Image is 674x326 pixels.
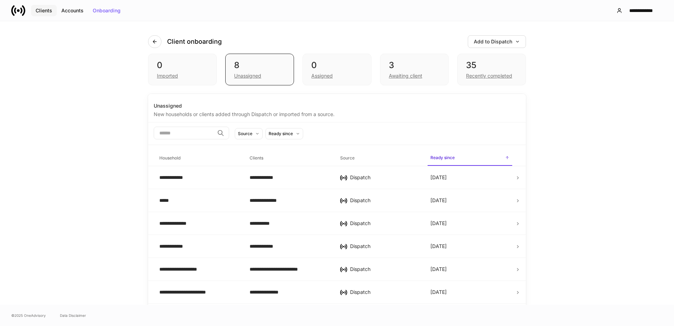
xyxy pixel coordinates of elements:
h6: Source [340,155,355,161]
p: [DATE] [430,266,447,273]
div: 0Imported [148,54,217,85]
button: Source [235,128,263,139]
button: Ready since [265,128,303,139]
div: New households or clients added through Dispatch or imported from a source. [154,109,520,118]
div: Dispatch [350,266,419,273]
div: 0Assigned [302,54,371,85]
p: [DATE] [430,197,447,204]
div: Unassigned [154,102,520,109]
div: 35 [466,60,517,71]
button: Onboarding [88,5,125,16]
div: Dispatch [350,197,419,204]
span: Household [157,151,241,165]
h6: Household [159,155,180,161]
div: 8Unassigned [225,54,294,85]
div: Imported [157,72,178,79]
span: Clients [247,151,331,165]
div: Unassigned [234,72,261,79]
div: Recently completed [466,72,512,79]
h4: Client onboarding [167,37,222,46]
button: Clients [31,5,57,16]
div: Source [238,130,252,137]
h6: Ready since [430,154,455,161]
p: [DATE] [430,243,447,250]
div: Dispatch [350,243,419,250]
p: [DATE] [430,174,447,181]
span: Ready since [428,151,512,166]
div: Awaiting client [389,72,422,79]
div: Ready since [269,130,293,137]
div: 3Awaiting client [380,54,449,85]
div: 0 [157,60,208,71]
div: Clients [36,8,52,13]
button: Add to Dispatch [468,35,526,48]
div: 3 [389,60,440,71]
div: 0 [311,60,362,71]
span: © 2025 OneAdvisory [11,313,46,318]
div: Add to Dispatch [474,39,520,44]
div: 8 [234,60,285,71]
div: Assigned [311,72,333,79]
span: Source [337,151,422,165]
div: Onboarding [93,8,121,13]
div: Dispatch [350,289,419,296]
p: [DATE] [430,220,447,227]
p: [DATE] [430,289,447,296]
div: 35Recently completed [457,54,526,85]
a: Data Disclaimer [60,313,86,318]
div: Dispatch [350,220,419,227]
button: Accounts [57,5,88,16]
div: Dispatch [350,174,419,181]
div: Accounts [61,8,84,13]
h6: Clients [250,155,263,161]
